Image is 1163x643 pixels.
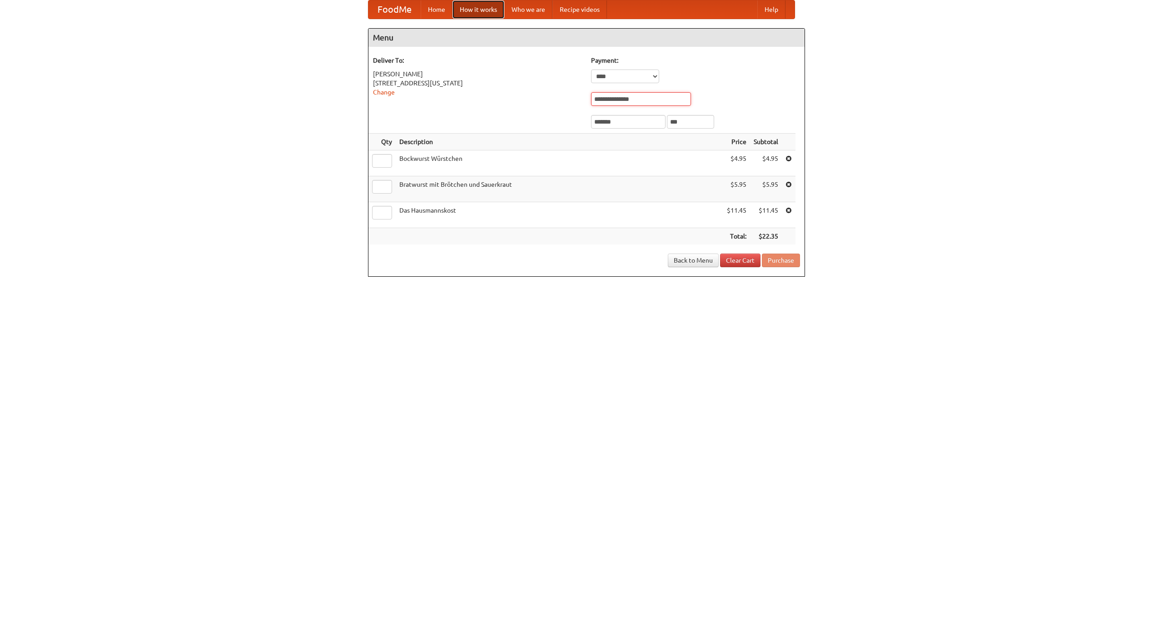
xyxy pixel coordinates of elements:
[396,134,723,150] th: Description
[723,150,750,176] td: $4.95
[368,0,421,19] a: FoodMe
[720,254,760,267] a: Clear Cart
[750,202,782,228] td: $11.45
[591,56,800,65] h5: Payment:
[373,56,582,65] h5: Deliver To:
[368,134,396,150] th: Qty
[750,228,782,245] th: $22.35
[757,0,785,19] a: Help
[723,202,750,228] td: $11.45
[396,150,723,176] td: Bockwurst Würstchen
[723,228,750,245] th: Total:
[552,0,607,19] a: Recipe videos
[750,134,782,150] th: Subtotal
[373,89,395,96] a: Change
[373,70,582,79] div: [PERSON_NAME]
[723,134,750,150] th: Price
[750,176,782,202] td: $5.95
[452,0,504,19] a: How it works
[368,29,805,47] h4: Menu
[396,176,723,202] td: Bratwurst mit Brötchen und Sauerkraut
[373,79,582,88] div: [STREET_ADDRESS][US_STATE]
[668,254,719,267] a: Back to Menu
[421,0,452,19] a: Home
[750,150,782,176] td: $4.95
[396,202,723,228] td: Das Hausmannskost
[504,0,552,19] a: Who we are
[762,254,800,267] button: Purchase
[723,176,750,202] td: $5.95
